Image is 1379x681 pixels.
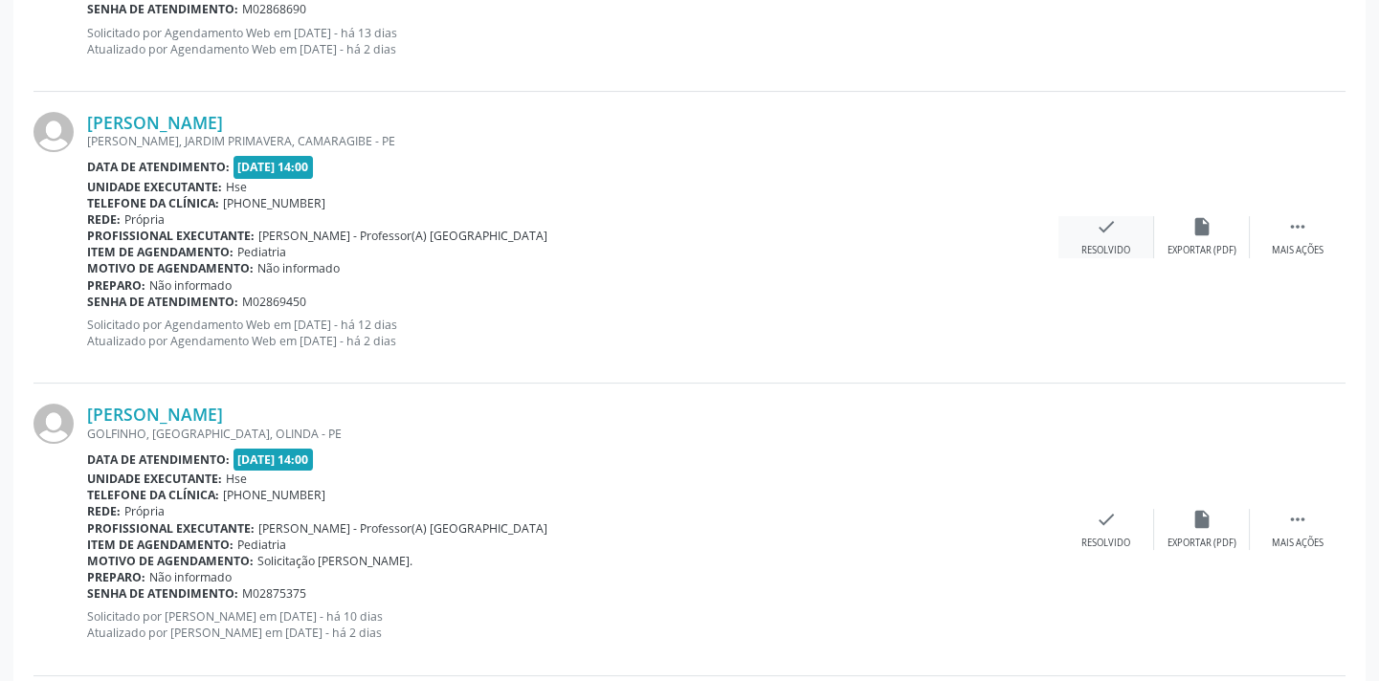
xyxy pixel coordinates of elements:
[1191,509,1212,530] i: insert_drive_file
[1081,244,1130,257] div: Resolvido
[87,277,145,294] b: Preparo:
[87,553,254,569] b: Motivo de agendamento:
[258,228,547,244] span: [PERSON_NAME] - Professor(A) [GEOGRAPHIC_DATA]
[87,133,1058,149] div: [PERSON_NAME], JARDIM PRIMAVERA, CAMARAGIBE - PE
[237,244,286,260] span: Pediatria
[87,404,223,425] a: [PERSON_NAME]
[87,471,222,487] b: Unidade executante:
[87,520,255,537] b: Profissional executante:
[223,487,325,503] span: [PHONE_NUMBER]
[87,179,222,195] b: Unidade executante:
[124,503,165,519] span: Própria
[237,537,286,553] span: Pediatria
[87,537,234,553] b: Item de agendamento:
[87,159,230,175] b: Data de atendimento:
[87,211,121,228] b: Rede:
[87,317,1058,349] p: Solicitado por Agendamento Web em [DATE] - há 12 dias Atualizado por Agendamento Web em [DATE] - ...
[1287,509,1308,530] i: 
[149,277,232,294] span: Não informado
[234,449,314,471] span: [DATE] 14:00
[1272,537,1323,550] div: Mais ações
[87,260,254,276] b: Motivo de agendamento:
[87,195,219,211] b: Telefone da clínica:
[223,195,325,211] span: [PHONE_NUMBER]
[1081,537,1130,550] div: Resolvido
[242,294,306,310] span: M02869450
[87,112,223,133] a: [PERSON_NAME]
[87,25,1058,57] p: Solicitado por Agendamento Web em [DATE] - há 13 dias Atualizado por Agendamento Web em [DATE] - ...
[1096,216,1117,237] i: check
[87,569,145,585] b: Preparo:
[87,244,234,260] b: Item de agendamento:
[87,451,230,468] b: Data de atendimento:
[1168,244,1236,257] div: Exportar (PDF)
[124,211,165,228] span: Própria
[33,404,74,444] img: img
[1096,509,1117,530] i: check
[1191,216,1212,237] i: insert_drive_file
[257,553,412,569] span: Solicitação [PERSON_NAME].
[1168,537,1236,550] div: Exportar (PDF)
[242,1,306,17] span: M02868690
[87,585,238,602] b: Senha de atendimento:
[87,228,255,244] b: Profissional executante:
[226,471,247,487] span: Hse
[87,487,219,503] b: Telefone da clínica:
[242,585,306,602] span: M02875375
[226,179,247,195] span: Hse
[87,503,121,519] b: Rede:
[87,294,238,310] b: Senha de atendimento:
[1272,244,1323,257] div: Mais ações
[149,569,232,585] span: Não informado
[87,608,1058,641] p: Solicitado por [PERSON_NAME] em [DATE] - há 10 dias Atualizado por [PERSON_NAME] em [DATE] - há 2...
[33,112,74,152] img: img
[234,156,314,178] span: [DATE] 14:00
[87,1,238,17] b: Senha de atendimento:
[87,426,1058,442] div: GOLFINHO, [GEOGRAPHIC_DATA], OLINDA - PE
[257,260,340,276] span: Não informado
[1287,216,1308,237] i: 
[258,520,547,537] span: [PERSON_NAME] - Professor(A) [GEOGRAPHIC_DATA]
